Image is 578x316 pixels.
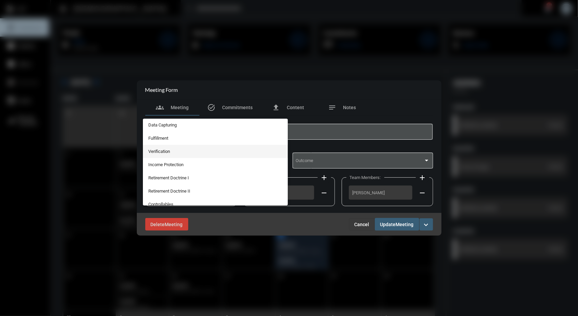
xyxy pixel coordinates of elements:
[148,145,282,158] span: Verification
[148,171,282,184] span: Retirement Doctrine I
[148,184,282,198] span: Retirement Doctrine II
[148,158,282,171] span: Income Protection
[148,132,282,145] span: Fulfillment
[148,118,282,132] span: Data Capturing
[148,198,282,211] span: Controllables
